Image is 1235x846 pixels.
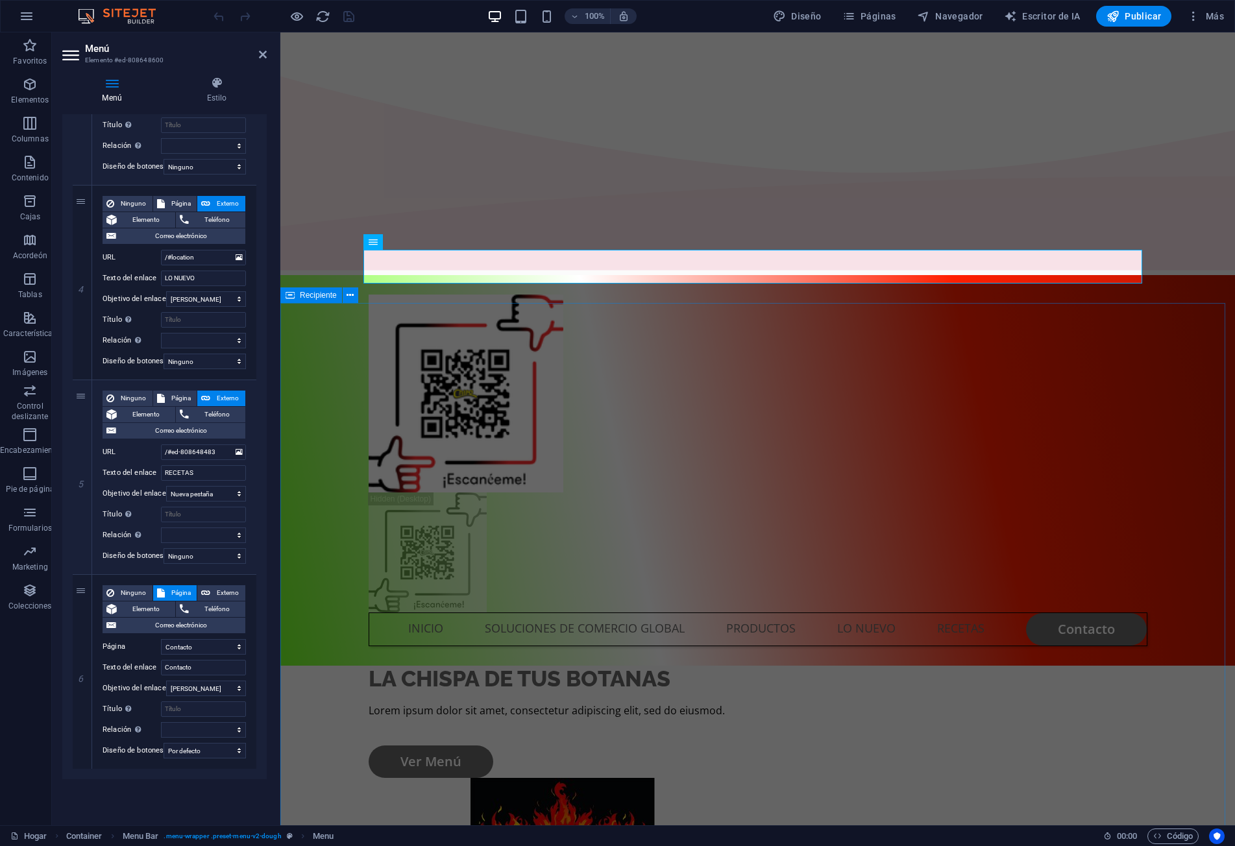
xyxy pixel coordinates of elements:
font: Objetivo del enlace [103,489,166,498]
font: Pie de página [6,485,55,494]
button: Más [1182,6,1229,27]
input: Título [161,507,246,522]
input: Texto del enlace... [161,465,246,481]
font: Ninguno [121,589,146,596]
font: Título [103,315,122,324]
font: Menú [85,43,110,54]
font: Control deslizante [12,402,48,421]
font: Marketing [12,562,48,572]
button: recargar [315,8,330,24]
font: Elemento #ed-808648600 [85,56,164,64]
font: Formularios [8,524,52,533]
input: Título [161,701,246,717]
font: Objetivo del enlace [103,295,166,303]
font: Diseño de botones [103,357,164,365]
font: Columnas [12,134,49,143]
font: Contenido [12,173,49,182]
input: Título [161,117,246,133]
button: Navegador [912,6,988,27]
button: Externo [197,196,245,211]
font: Teléfono [204,216,230,223]
font: Teléfono [204,605,230,612]
button: Externo [197,391,245,406]
span: Click to select. Double-click to edit [66,828,103,844]
font: Estilo [207,93,227,103]
button: Elemento [103,601,175,617]
font: Página [171,394,191,402]
font: Título [103,705,122,713]
input: URL... [161,444,246,460]
button: Teléfono [176,407,245,422]
font: Externo [217,200,239,207]
font: Diseño [791,11,821,21]
nav: migaja de pan [66,828,334,844]
button: Página [153,585,197,601]
font: Página [103,642,125,651]
font: Cajas [20,212,41,221]
font: Página [171,589,191,596]
font: Navegador [935,11,983,21]
button: Escritor de IA [999,6,1086,27]
font: Diseño de botones [103,746,164,755]
font: Hogar [24,831,47,841]
font: Elemento [132,216,160,223]
font: Diseño de botones [103,551,164,560]
font: Ninguno [121,394,146,402]
font: Escritor de IA [1022,11,1081,21]
font: Acordeón [13,251,47,260]
button: Diseño [768,6,827,27]
button: Ninguno [103,585,153,601]
font: Correo electrónico [155,427,207,434]
font: Teléfono [204,411,230,418]
font: Recipiente [300,291,337,300]
a: Haga clic para cancelar la selección. Haga doble clic para abrir Páginas. [10,828,47,844]
font: Tablas [18,290,42,299]
font: Externo [217,589,239,596]
font: Páginas [861,11,896,21]
font: Menú [102,93,122,103]
i: Al cambiar el tamaño, se ajusta automáticamente el nivel de zoom para adaptarse al dispositivo el... [618,10,630,22]
font: Elemento [132,411,160,418]
font: Ninguno [121,200,146,207]
button: Elemento [103,212,175,228]
font: Externo [217,394,239,402]
button: Elemento [103,407,175,422]
font: 100% [585,11,605,21]
font: Página [171,200,191,207]
button: Externo [197,585,245,601]
font: 6 [78,673,83,684]
span: Click to select. Double-click to edit [313,828,334,844]
button: Ninguno [103,196,153,211]
font: Relación [103,336,131,344]
font: Características [3,329,57,338]
h6: Session time [1103,828,1138,844]
font: 00:00 [1117,831,1137,841]
button: Ninguno [103,391,153,406]
i: This element is a customizable preset [287,832,293,840]
font: Colecciones [8,601,51,610]
font: Elementos [11,95,49,104]
button: Correo electrónico [103,228,245,244]
button: 100% [565,8,611,24]
font: URL [103,253,116,261]
font: Correo electrónico [155,622,207,629]
input: Título [161,312,246,328]
font: Imágenes [12,368,47,377]
font: Texto del enlace [103,274,156,282]
button: Centrados en el usuario [1209,828,1225,844]
font: Objetivo del enlace [103,684,166,692]
button: Página [153,391,197,406]
span: . menu-wrapper .preset-menu-v2-dough [164,828,281,844]
span: Click to select. Double-click to edit [123,828,159,844]
button: Correo electrónico [103,618,245,633]
font: Relación [103,531,131,539]
font: URL [103,448,116,456]
button: Haga clic aquí para salir del modo de vista previa y continuar editando [289,8,304,24]
button: Páginas [837,6,901,27]
input: Texto del enlace... [161,271,246,286]
button: Correo electrónico [103,423,245,439]
button: Teléfono [176,601,245,617]
font: Relación [103,725,131,734]
img: Logotipo del editor [75,8,172,24]
font: Código [1167,831,1193,841]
